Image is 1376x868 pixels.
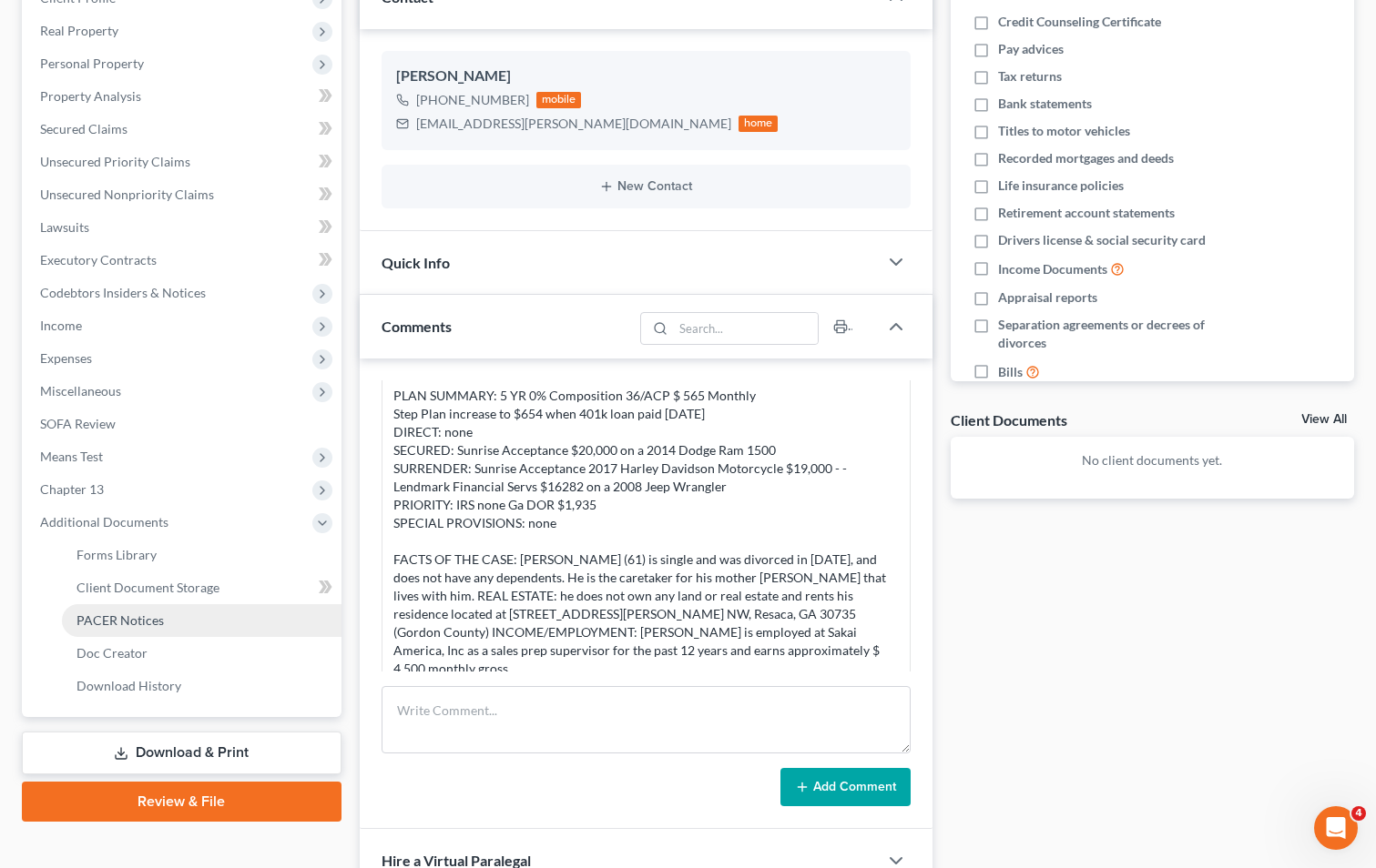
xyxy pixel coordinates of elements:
[25,80,341,113] a: Property Analysis
[780,768,911,806] button: Add Comment
[416,115,731,133] div: [EMAIL_ADDRESS][PERSON_NAME][DOMAIN_NAME]
[22,732,341,774] a: Download & Print
[998,260,1107,278] span: Income Documents
[965,451,1340,469] p: No client documents yet.
[998,204,1175,222] span: Retirement account statements
[25,146,341,178] a: Unsecured Priority Claims
[62,637,341,670] a: Doc Creator
[25,408,341,440] a: SOFA Review
[40,187,214,202] span: Unsecured Nonpriority Claims
[40,121,127,136] span: Secured Claims
[1314,806,1358,850] iframe: Intercom live chat
[998,288,1097,307] span: Appraisal reports
[76,645,148,661] span: Doc Creator
[25,113,341,146] a: Secured Claims
[40,56,144,71] span: Personal Property
[40,252,157,267] span: Executory Contracts
[76,678,181,693] span: Download History
[416,91,529,109] div: [PHONE_NUMBER]
[25,244,341,277] a: Executory Contracts
[393,350,899,678] div: 13-[PERSON_NAME] [PERSON_NAME] PLAN SUMMARY: 5 YR 0% Composition 36/ACP $ 565 Monthly Step Plan i...
[739,116,779,132] div: home
[951,410,1067,429] div: Client Documents
[998,40,1064,58] span: Pay advices
[40,154,190,169] span: Unsecured Priority Claims
[1351,806,1366,821] span: 4
[40,318,82,333] span: Income
[62,604,341,637] a: PACER Notices
[998,149,1174,167] span: Recorded mortgages and deeds
[76,547,157,562] span: Forms Library
[998,95,1092,113] span: Bank statements
[1301,413,1347,426] a: View All
[40,449,103,464] span: Means Test
[382,254,450,271] span: Quick Info
[76,612,164,628] span: PACER Notices
[40,219,89,235] span: Lawsuits
[673,313,818,344] input: Search...
[40,481,104,497] span: Chapter 13
[40,23,118,38] span: Real Property
[396,66,896,87] div: [PERSON_NAME]
[998,231,1206,249] span: Drivers license & social security card
[40,383,121,399] span: Miscellaneous
[40,514,168,530] span: Additional Documents
[62,571,341,604] a: Client Document Storage
[40,416,116,431] span: SOFA Review
[396,179,896,194] button: New Contact
[998,122,1130,140] span: Titles to motor vehicles
[998,67,1062,86] span: Tax returns
[25,211,341,244] a: Lawsuits
[40,88,141,104] span: Property Analysis
[25,178,341,211] a: Unsecured Nonpriority Claims
[998,363,1023,381] span: Bills
[536,92,582,108] div: mobile
[998,13,1161,31] span: Credit Counseling Certificate
[40,285,206,300] span: Codebtors Insiders & Notices
[998,177,1124,195] span: Life insurance policies
[22,782,341,822] a: Review & File
[998,316,1238,352] span: Separation agreements or decrees of divorces
[62,670,341,702] a: Download History
[62,539,341,571] a: Forms Library
[382,318,452,335] span: Comments
[40,350,92,366] span: Expenses
[76,580,219,595] span: Client Document Storage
